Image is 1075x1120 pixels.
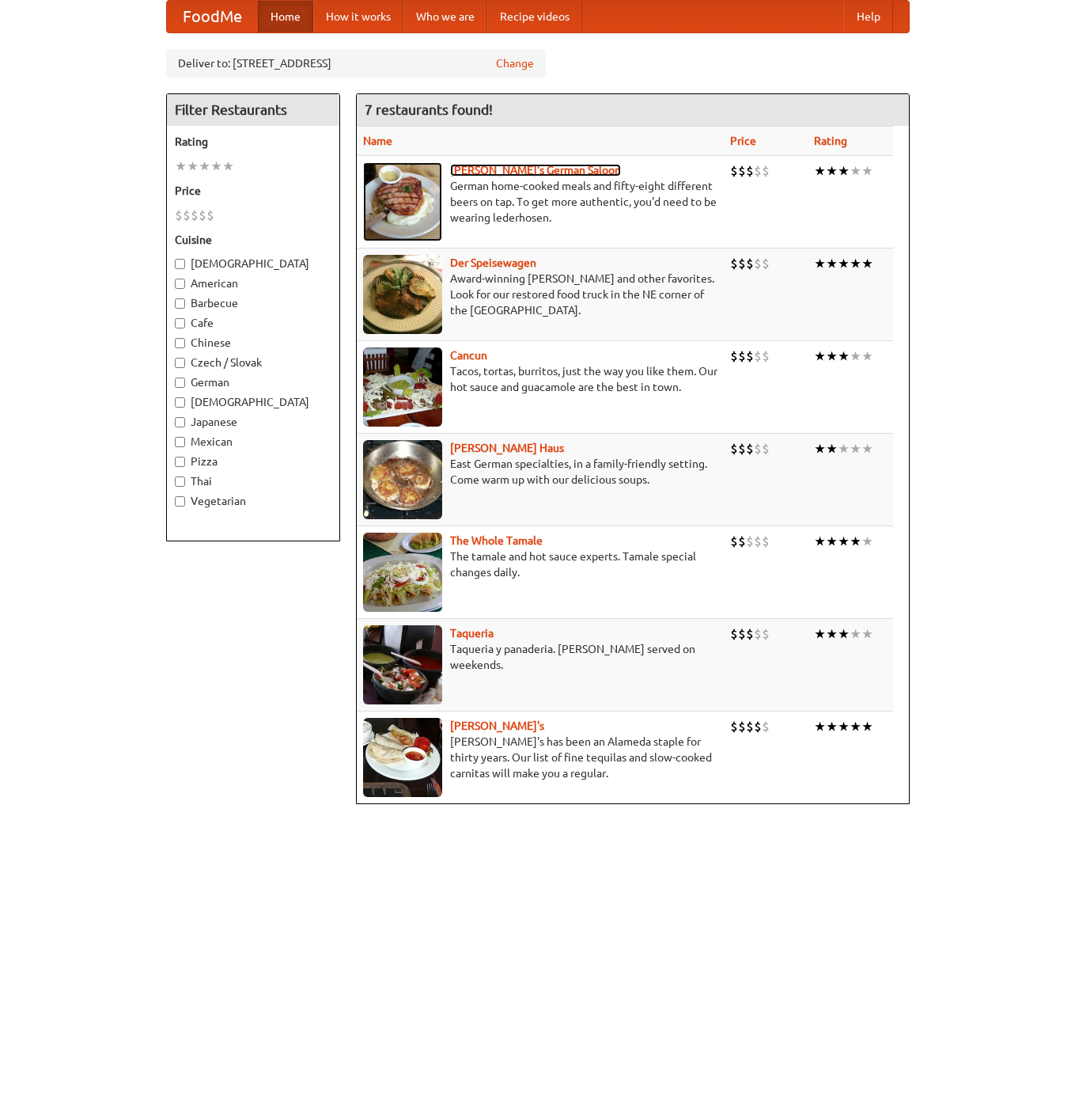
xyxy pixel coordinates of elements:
[746,533,754,550] li: $
[175,355,331,370] label: Czech / Slovak
[175,298,185,309] input: Barbecue
[738,625,746,643] li: $
[861,440,873,457] li: ★
[838,625,850,643] li: ★
[762,255,770,272] li: $
[175,256,331,271] label: [DEMOGRAPHIC_DATA]
[814,625,826,643] li: ★
[730,347,738,365] li: $
[175,414,331,430] label: Japanese
[861,718,873,735] li: ★
[861,533,873,550] li: ★
[730,718,738,735] li: $
[762,440,770,457] li: $
[175,473,331,489] label: Thai
[838,533,850,550] li: ★
[222,158,234,175] li: ★
[450,719,544,732] a: [PERSON_NAME]'s
[450,164,621,177] a: [PERSON_NAME]'s German Saloon
[363,734,717,781] p: [PERSON_NAME]'s has been an Alameda staple for thirty years. Our list of fine tequilas and slow-c...
[450,627,494,640] a: Taqueria
[826,347,838,365] li: ★
[850,347,861,365] li: ★
[826,533,838,550] li: ★
[861,255,873,272] li: ★
[363,440,442,519] img: kohlhaus.jpg
[746,255,754,272] li: $
[754,440,762,457] li: $
[838,162,850,180] li: ★
[738,440,746,457] li: $
[363,718,442,797] img: pedros.jpg
[762,625,770,643] li: $
[746,162,754,180] li: $
[814,347,826,365] li: ★
[844,1,893,32] a: Help
[754,625,762,643] li: $
[838,440,850,457] li: ★
[365,102,493,117] ng-pluralize: 7 restaurants found!
[814,135,847,147] a: Rating
[754,533,762,550] li: $
[175,496,185,507] input: Vegetarian
[175,259,185,269] input: [DEMOGRAPHIC_DATA]
[850,255,861,272] li: ★
[754,255,762,272] li: $
[730,255,738,272] li: $
[175,335,331,351] label: Chinese
[175,378,185,388] input: German
[762,718,770,735] li: $
[850,625,861,643] li: ★
[826,718,838,735] li: ★
[738,162,746,180] li: $
[738,533,746,550] li: $
[363,271,717,318] p: Award-winning [PERSON_NAME] and other favorites. Look for our restored food truck in the NE corne...
[363,641,717,673] p: Taqueria y panaderia. [PERSON_NAME] served on weekends.
[199,158,210,175] li: ★
[175,158,187,175] li: ★
[814,255,826,272] li: ★
[826,625,838,643] li: ★
[175,493,331,509] label: Vegetarian
[175,437,185,447] input: Mexican
[199,207,206,224] li: $
[258,1,313,32] a: Home
[730,162,738,180] li: $
[762,347,770,365] li: $
[175,232,331,248] h5: Cuisine
[826,162,838,180] li: ★
[850,533,861,550] li: ★
[363,533,442,612] img: wholetamale.jpg
[738,255,746,272] li: $
[838,255,850,272] li: ★
[450,442,564,454] a: [PERSON_NAME] Haus
[175,457,185,467] input: Pizza
[175,394,331,410] label: [DEMOGRAPHIC_DATA]
[826,255,838,272] li: ★
[363,363,717,395] p: Tacos, tortas, burritos, just the way you like them. Our hot sauce and guacamole are the best in ...
[730,135,756,147] a: Price
[175,434,331,450] label: Mexican
[363,549,717,580] p: The tamale and hot sauce experts. Tamale special changes daily.
[175,315,331,331] label: Cafe
[738,347,746,365] li: $
[762,533,770,550] li: $
[191,207,199,224] li: $
[175,338,185,348] input: Chinese
[450,534,543,547] a: The Whole Tamale
[450,256,536,269] a: Der Speisewagen
[175,295,331,311] label: Barbecue
[746,625,754,643] li: $
[730,533,738,550] li: $
[363,625,442,704] img: taqueria.jpg
[313,1,403,32] a: How it works
[496,55,534,71] a: Change
[363,135,392,147] a: Name
[838,347,850,365] li: ★
[363,255,442,334] img: speisewagen.jpg
[175,134,331,150] h5: Rating
[450,349,487,362] b: Cancun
